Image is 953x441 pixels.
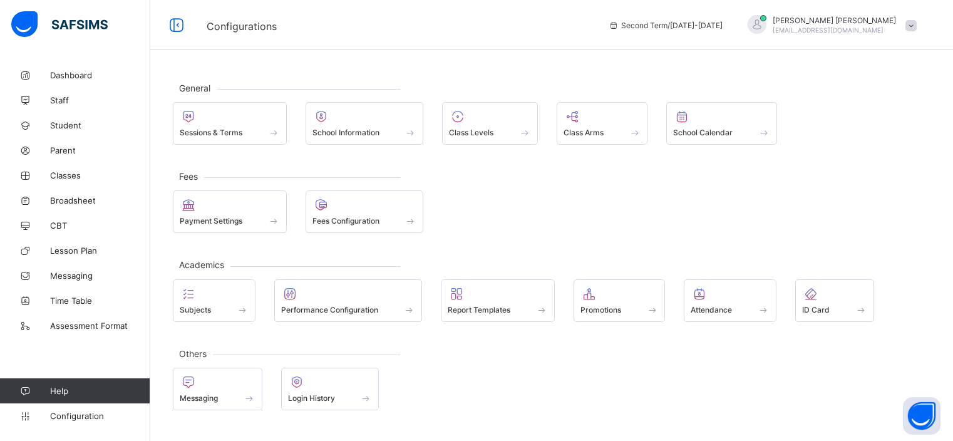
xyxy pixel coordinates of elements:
[50,120,150,130] span: Student
[173,259,230,270] span: Academics
[691,305,732,314] span: Attendance
[173,190,287,233] div: Payment Settings
[666,102,777,145] div: School Calendar
[173,83,217,93] span: General
[173,348,213,359] span: Others
[449,128,493,137] span: Class Levels
[180,128,242,137] span: Sessions & Terms
[50,386,150,396] span: Help
[773,26,883,34] span: [EMAIL_ADDRESS][DOMAIN_NAME]
[684,279,776,322] div: Attendance
[312,216,379,226] span: Fees Configuration
[281,305,378,314] span: Performance Configuration
[50,70,150,80] span: Dashboard
[274,279,423,322] div: Performance Configuration
[50,145,150,155] span: Parent
[312,128,379,137] span: School Information
[173,102,287,145] div: Sessions & Terms
[795,279,874,322] div: ID Card
[442,102,538,145] div: Class Levels
[50,220,150,231] span: CBT
[288,393,335,403] span: Login History
[50,271,150,281] span: Messaging
[557,102,648,145] div: Class Arms
[173,279,255,322] div: Subjects
[50,195,150,205] span: Broadsheet
[180,305,211,314] span: Subjects
[306,190,424,233] div: Fees Configuration
[11,11,108,38] img: safsims
[207,20,277,33] span: Configurations
[50,296,150,306] span: Time Table
[50,321,150,331] span: Assessment Format
[773,16,896,25] span: [PERSON_NAME] [PERSON_NAME]
[306,102,424,145] div: School Information
[903,397,940,435] button: Open asap
[281,368,379,410] div: Login History
[609,21,723,30] span: session/term information
[50,95,150,105] span: Staff
[448,305,510,314] span: Report Templates
[50,170,150,180] span: Classes
[564,128,604,137] span: Class Arms
[180,393,218,403] span: Messaging
[50,246,150,256] span: Lesson Plan
[574,279,666,322] div: Promotions
[735,15,923,36] div: FrancisVICTOR
[173,171,204,182] span: Fees
[580,305,621,314] span: Promotions
[180,216,242,226] span: Payment Settings
[441,279,555,322] div: Report Templates
[802,305,830,314] span: ID Card
[50,411,150,421] span: Configuration
[673,128,733,137] span: School Calendar
[173,368,262,410] div: Messaging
